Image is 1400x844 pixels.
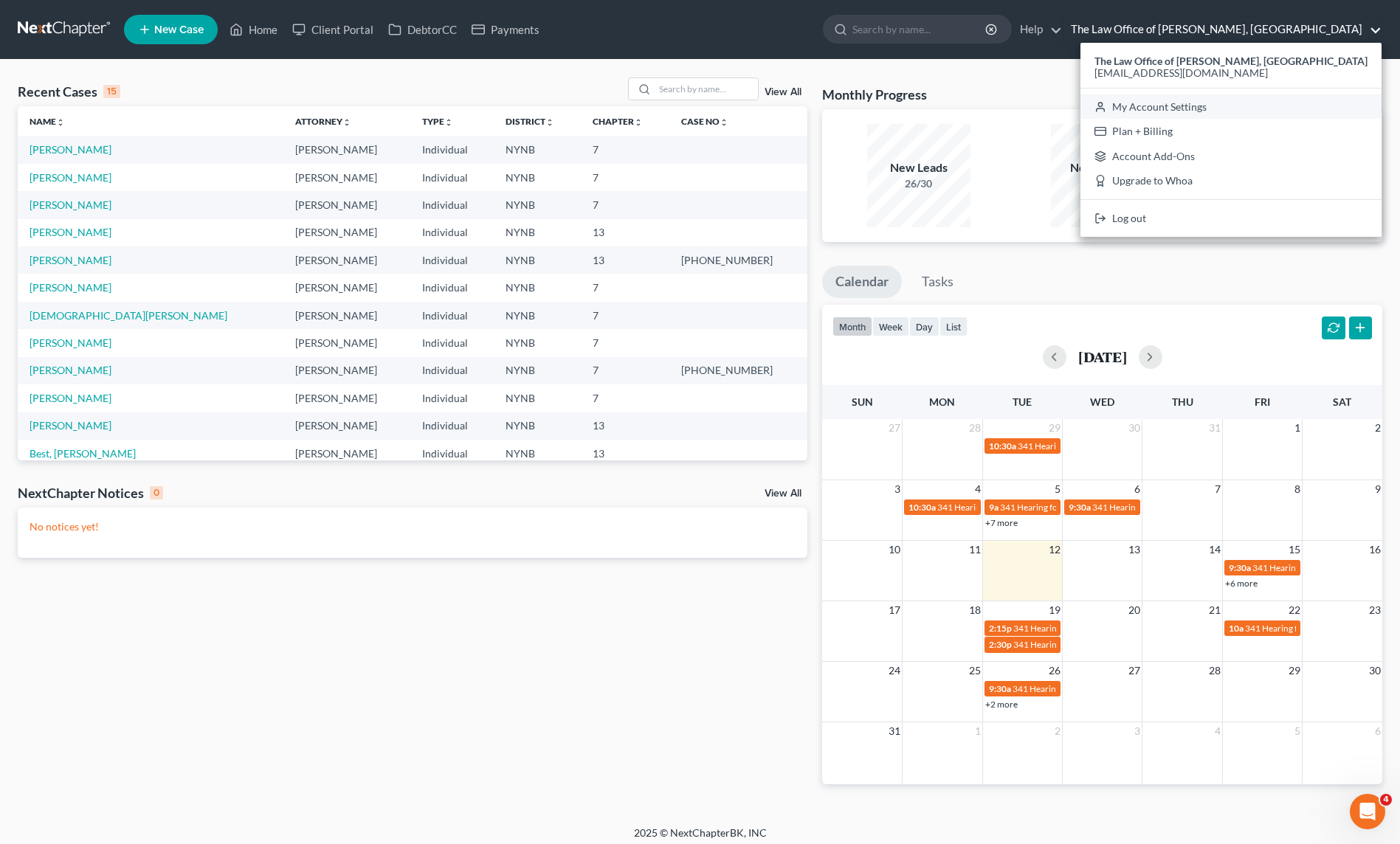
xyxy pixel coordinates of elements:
span: 341 Hearing for [PERSON_NAME], Frayddelith [1013,623,1194,634]
input: Search by name... [852,15,987,43]
span: 341 Hearing for [PERSON_NAME] [1252,562,1385,573]
h3: Monthly Progress [822,86,927,103]
td: Individual [410,274,494,301]
button: list [939,316,968,336]
span: 1 [1293,419,1302,437]
td: NYNB [494,329,581,356]
td: 7 [581,329,669,356]
td: 13 [581,440,669,467]
iframe: Intercom live chat [1350,794,1385,829]
span: 29 [1287,662,1302,679]
div: Recent Cases [18,83,120,100]
a: [DEMOGRAPHIC_DATA][PERSON_NAME] [30,309,227,322]
span: Sun [852,395,873,408]
a: [PERSON_NAME] [30,143,111,156]
a: +2 more [985,699,1018,710]
span: 6 [1373,722,1382,740]
span: 24 [887,662,902,679]
a: [PERSON_NAME] [30,198,111,211]
td: NYNB [494,412,581,440]
td: [PERSON_NAME] [283,440,410,467]
td: NYNB [494,384,581,412]
span: 7 [1213,480,1222,498]
span: [EMAIL_ADDRESS][DOMAIN_NAME] [1094,66,1268,79]
span: 5 [1293,722,1302,740]
td: 13 [581,412,669,440]
td: NYNB [494,246,581,274]
span: 9a [989,502,999,513]
span: 9 [1373,480,1382,498]
span: 1 [973,722,982,740]
td: [PERSON_NAME] [283,329,410,356]
span: 16 [1368,541,1382,558]
a: [PERSON_NAME] [30,281,111,294]
span: 4 [1213,722,1222,740]
td: 7 [581,164,669,191]
span: 11 [968,541,982,558]
span: 27 [887,419,902,437]
span: 10a [1229,623,1244,634]
span: Thu [1172,395,1193,408]
a: Payments [464,16,547,43]
span: 2:15p [989,623,1012,634]
td: NYNB [494,219,581,246]
button: week [872,316,909,336]
a: Typeunfold_more [422,116,453,127]
a: Nameunfold_more [30,116,65,127]
td: 7 [581,302,669,329]
span: Fri [1255,395,1270,408]
td: Individual [410,136,494,163]
span: Wed [1090,395,1114,408]
span: 4 [1380,794,1392,806]
span: 14 [1207,541,1222,558]
span: 2 [1373,419,1382,437]
td: NYNB [494,357,581,384]
a: Best, [PERSON_NAME] [30,447,136,460]
td: Individual [410,384,494,412]
span: 27 [1127,662,1142,679]
span: 341 Hearing for [PERSON_NAME] [1013,683,1145,694]
span: 341 Hearing for [PERSON_NAME] [1245,623,1377,634]
span: 10:30a [908,502,936,513]
div: The Law Office of [PERSON_NAME], [GEOGRAPHIC_DATA] [1080,43,1382,237]
a: Districtunfold_more [506,116,554,127]
span: Tue [1013,395,1032,408]
span: 19 [1047,601,1062,619]
a: Client Portal [285,16,381,43]
span: 30 [1127,419,1142,437]
a: +7 more [985,517,1018,528]
a: Account Add-Ons [1080,144,1382,169]
span: 20 [1127,601,1142,619]
span: 4 [973,480,982,498]
td: [PERSON_NAME] [283,246,410,274]
a: Tasks [908,266,967,298]
td: NYNB [494,302,581,329]
a: [PERSON_NAME] [30,171,111,184]
a: Chapterunfold_more [593,116,643,127]
a: [PERSON_NAME] [30,392,111,404]
a: Upgrade to Whoa [1080,169,1382,194]
td: Individual [410,412,494,440]
a: Plan + Billing [1080,119,1382,144]
span: 9:30a [1229,562,1251,573]
span: 10 [887,541,902,558]
a: View All [765,87,801,97]
div: 15 [103,85,120,98]
a: [PERSON_NAME] [30,419,111,432]
i: unfold_more [634,118,643,127]
span: 5 [1053,480,1062,498]
a: Help [1013,16,1062,43]
span: 23 [1368,601,1382,619]
span: 10:30a [989,440,1016,452]
button: month [832,316,872,336]
strong: The Law Office of [PERSON_NAME], [GEOGRAPHIC_DATA] [1094,55,1368,67]
span: 9:30a [989,683,1011,694]
td: [PERSON_NAME] [283,219,410,246]
td: 13 [581,246,669,274]
a: Home [222,16,285,43]
span: 6 [1133,480,1142,498]
td: 13 [581,219,669,246]
td: Individual [410,246,494,274]
td: NYNB [494,440,581,467]
span: 26 [1047,662,1062,679]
